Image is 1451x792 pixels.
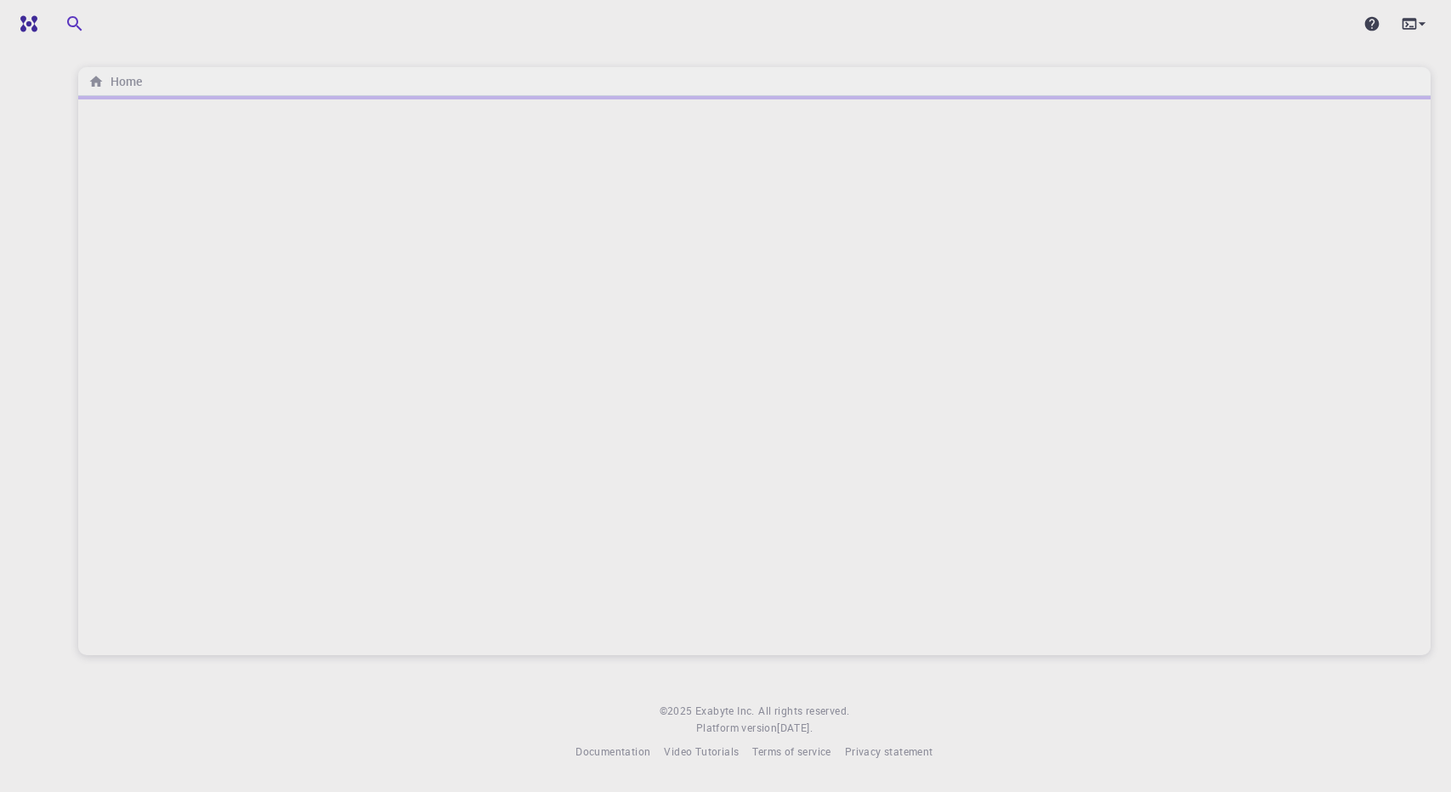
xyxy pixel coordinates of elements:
a: Privacy statement [845,744,933,761]
a: [DATE]. [777,720,813,737]
span: Platform version [696,720,777,737]
h6: Home [104,72,142,91]
span: Terms of service [752,744,830,758]
img: logo [14,15,37,32]
nav: breadcrumb [85,72,145,91]
span: [DATE] . [777,721,813,734]
span: Exabyte Inc. [695,704,755,717]
a: Documentation [575,744,650,761]
span: All rights reserved. [758,703,849,720]
span: Privacy statement [845,744,933,758]
span: Video Tutorials [664,744,739,758]
a: Exabyte Inc. [695,703,755,720]
a: Video Tutorials [664,744,739,761]
span: Documentation [575,744,650,758]
a: Terms of service [752,744,830,761]
span: © 2025 [660,703,695,720]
